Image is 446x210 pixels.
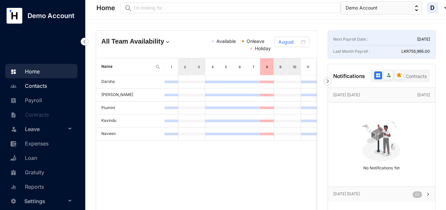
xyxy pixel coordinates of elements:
[9,183,44,190] a: Reports
[386,73,391,78] img: filter-leave.335d97c0ea4a0c612d9facb82607b77b.svg
[5,165,77,179] li: Gratuity
[305,64,311,70] div: 11
[278,38,299,46] input: Select month
[96,102,164,115] td: Piumini
[426,192,430,196] span: right
[328,187,435,202] div: [DATE] [DATE]01
[324,77,332,85] img: nav-icon-right.af6afadce00d159da59955279c43614e.svg
[328,88,435,102] div: [DATE] [DATE][DATE]
[5,93,77,107] li: Payroll
[333,163,430,171] p: No Notifications Yet
[25,123,66,136] span: Leave
[9,97,42,104] a: Payroll
[430,5,435,11] span: D
[182,64,188,70] div: 2
[223,64,229,70] div: 5
[251,64,256,70] div: 7
[24,195,66,208] span: Settings
[333,36,368,43] p: Next Payroll Date :
[101,37,171,46] h4: All Team Availability
[164,39,171,45] img: dropdown.780994ddfa97fca24b89f58b1de131fa.svg
[255,46,271,51] span: Holiday
[81,38,89,46] img: nav-icon-left.19a07721e4dec06a274f6d07517f07b7.svg
[10,112,16,118] img: contract-unselected.99e2b2107c0a7dd48938.svg
[155,64,160,69] img: search.8ce656024d3affaeffe32e5b30621cb7.svg
[292,64,297,70] div: 10
[216,38,236,44] span: Available
[10,155,16,161] img: loan-unselected.d74d20a04637f2d15ab5.svg
[96,127,164,141] td: Naveen
[9,68,40,75] a: Home
[9,140,49,147] a: Expenses
[401,48,430,55] p: LKR 755,995.00
[10,170,16,176] img: gratuity-unselected.a8c340787eea3cf492d7.svg
[278,64,283,70] div: 9
[10,126,17,132] img: leave-unselected.2934df6273408c3f84d9.svg
[169,64,174,70] div: 1
[9,83,47,89] a: Contacts
[10,198,16,204] img: settings-unselected.1febfda315e6e19643a1.svg
[413,191,422,198] sup: 01
[10,184,16,190] img: report-unselected.e6a6b4230fc7da01f883.svg
[396,73,402,78] img: filter-reminder.7bd594460dfc183a5d70274ebda095bc.svg
[133,4,336,11] input: I’m looking for...
[237,64,242,70] div: 6
[333,72,365,80] p: Notifications
[22,8,80,20] p: Demo Account
[415,5,418,11] img: up-down-arrow.74152d26bf9780fbf563ca9c90304185.svg
[5,136,77,150] li: Expenses
[406,73,427,79] span: Contracts
[96,75,164,88] td: Darsha
[5,150,77,165] li: Loan
[417,92,430,98] p: [DATE]
[418,192,419,197] span: 1
[9,169,44,176] a: Gratuity
[10,98,16,104] img: payroll-unselected.b590312f920e76f0c668.svg
[333,92,417,98] p: [DATE] [DATE]
[340,1,422,14] button: Demo Account
[264,64,270,70] div: 8
[10,69,16,75] img: home.c6720e0a13eba0172344.svg
[346,4,377,11] span: Demo Account
[5,64,77,78] li: Home
[5,179,77,194] li: Reports
[10,141,16,147] img: expense-unselected.2edcf0507c847f3e9e96.svg
[196,64,201,70] div: 3
[5,107,77,122] li: Contracts
[96,88,164,102] td: [PERSON_NAME]
[210,64,215,70] div: 4
[9,155,37,161] a: Loan
[333,191,413,197] p: [DATE] [DATE]
[247,38,264,44] span: Onleave
[375,73,381,78] img: filter-all-active.b2ddab8b6ac4e993c5f19a95c6f397f4.svg
[417,36,430,43] p: [DATE]
[359,118,404,163] img: no-notification-yet.99f61bb71409b19b567a5111f7a484a1.svg
[9,111,49,118] a: Contracts
[10,83,16,89] img: people-unselected.118708e94b43a90eceab.svg
[96,114,164,127] td: Kavindu
[101,64,152,70] span: Name
[415,192,418,197] span: 0
[333,48,370,55] p: Last Month Payroll :
[96,3,115,12] p: Home
[5,78,77,93] li: Contacts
